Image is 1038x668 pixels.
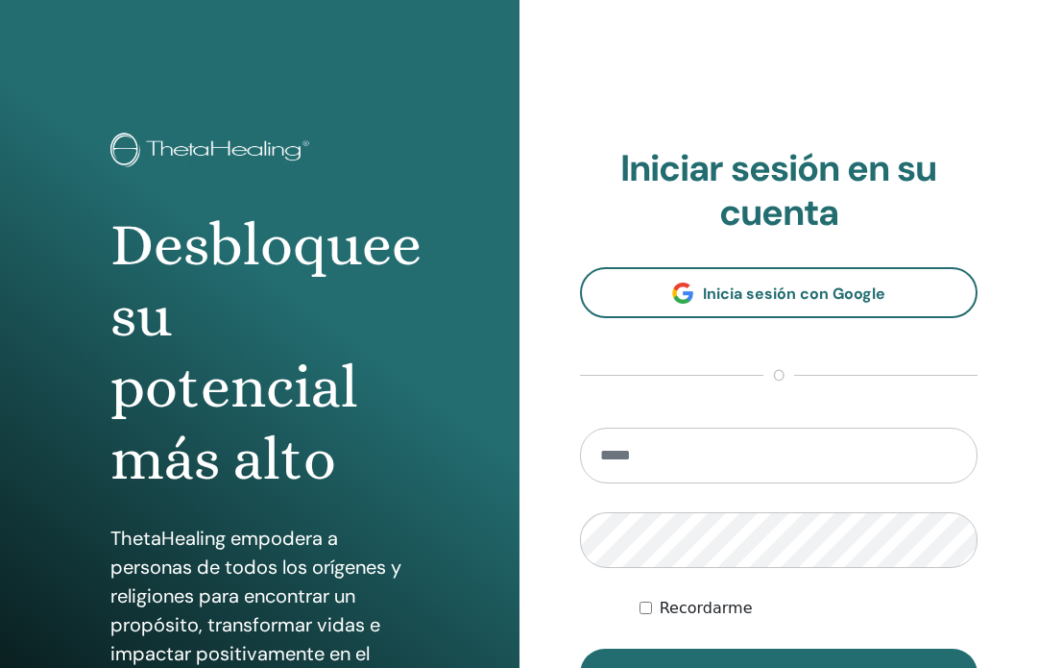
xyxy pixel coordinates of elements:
[763,364,794,387] span: o
[580,147,978,235] h2: Iniciar sesión en su cuenta
[110,210,408,496] h1: Desbloquee su potencial más alto
[703,284,885,304] span: Inicia sesión con Google
[580,267,978,318] a: Inicia sesión con Google
[640,597,978,620] div: Mantenerme autenticado indefinidamente o hasta cerrar la sesión manualmente
[660,597,753,620] label: Recordarme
